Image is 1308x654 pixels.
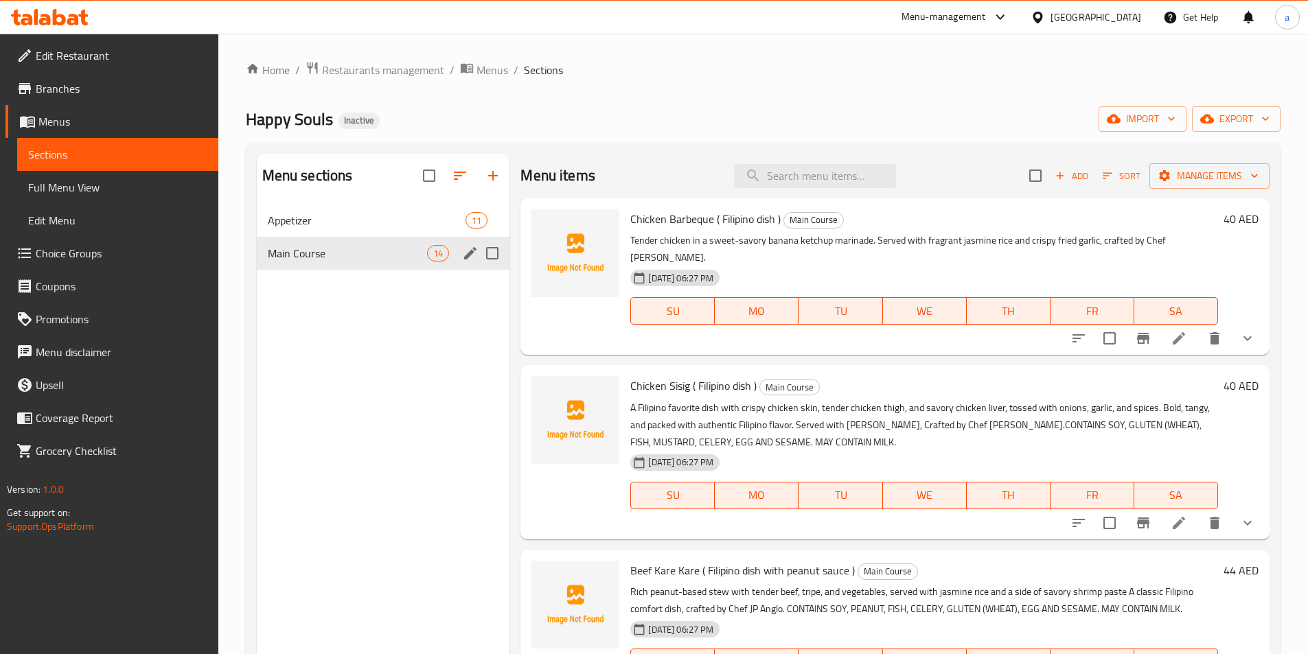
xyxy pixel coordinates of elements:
[643,456,719,469] span: [DATE] 06:27 PM
[972,301,1045,321] span: TH
[1053,168,1090,184] span: Add
[460,243,481,264] button: edit
[531,209,619,297] img: Chicken Barbeque ( Filipino dish )
[1160,167,1259,185] span: Manage items
[1051,482,1134,509] button: FR
[1224,209,1259,229] h6: 40 AED
[322,62,444,78] span: Restaurants management
[339,113,380,129] div: Inactive
[262,165,353,186] h2: Menu sections
[1134,482,1218,509] button: SA
[804,301,877,321] span: TU
[1095,324,1124,353] span: Select to update
[1224,561,1259,580] h6: 44 AED
[257,198,510,275] nav: Menu sections
[1127,506,1160,539] button: Branch-specific-item
[1134,297,1218,325] button: SA
[268,245,428,261] span: Main Course
[715,482,799,509] button: MO
[36,278,207,294] span: Coupons
[246,104,333,135] span: Happy Souls
[36,311,207,327] span: Promotions
[1149,163,1270,189] button: Manage items
[514,62,518,78] li: /
[972,485,1045,505] span: TH
[531,376,619,464] img: Chicken Sisig ( Filipino dish )
[1062,506,1095,539] button: sort-choices
[427,245,449,261] div: items
[257,237,510,270] div: Main Course14edit
[636,485,709,505] span: SU
[784,212,843,228] span: Main Course
[1239,330,1256,347] svg: Show Choices
[38,113,207,130] span: Menus
[734,164,896,188] input: search
[450,62,455,78] li: /
[5,336,218,369] a: Menu disclaimer
[1171,330,1187,347] a: Edit menu item
[799,297,882,325] button: TU
[1198,506,1231,539] button: delete
[888,485,961,505] span: WE
[28,212,207,229] span: Edit Menu
[5,39,218,72] a: Edit Restaurant
[1095,509,1124,537] span: Select to update
[883,297,967,325] button: WE
[1140,301,1213,321] span: SA
[36,443,207,459] span: Grocery Checklist
[643,623,719,636] span: [DATE] 06:27 PM
[477,62,508,78] span: Menus
[902,9,986,25] div: Menu-management
[630,560,855,581] span: Beef Kare Kare ( Filipino dish with peanut sauce )
[531,561,619,649] img: Beef Kare Kare ( Filipino dish with peanut sauce )
[720,485,793,505] span: MO
[1203,110,1270,128] span: export
[1099,106,1186,132] button: import
[460,61,508,79] a: Menus
[804,485,877,505] span: TU
[524,62,563,78] span: Sections
[257,204,510,237] div: Appetizer11
[295,62,300,78] li: /
[759,379,820,395] div: Main Course
[428,247,448,260] span: 14
[43,480,64,498] span: 1.0.0
[858,563,917,579] span: Main Course
[28,179,207,196] span: Full Menu View
[630,399,1218,451] p: A Filipino favorite dish with crispy chicken skin, tender chicken thigh, and savory chicken liver...
[630,209,781,229] span: Chicken Barbeque ( Filipino dish )
[5,369,218,401] a: Upsell
[967,297,1051,325] button: TH
[799,482,882,509] button: TU
[630,583,1218,618] p: Rich peanut-based stew with tender beef, tripe, and vegetables, served with jasmine rice and a si...
[883,482,967,509] button: WE
[858,563,918,580] div: Main Course
[444,159,477,192] span: Sort sections
[466,212,487,229] div: items
[1231,322,1264,355] button: show more
[17,204,218,237] a: Edit Menu
[17,138,218,171] a: Sections
[1056,301,1129,321] span: FR
[1127,322,1160,355] button: Branch-specific-item
[1110,110,1175,128] span: import
[36,344,207,360] span: Menu disclaimer
[36,245,207,261] span: Choice Groups
[1285,10,1289,25] span: a
[246,61,1281,79] nav: breadcrumb
[1062,322,1095,355] button: sort-choices
[1050,165,1094,187] span: Add item
[5,303,218,336] a: Promotions
[466,214,487,227] span: 11
[760,379,819,395] span: Main Course
[7,517,94,535] a: Support.OpsPlatform
[339,115,380,126] span: Inactive
[5,270,218,303] a: Coupons
[36,377,207,393] span: Upsell
[28,146,207,163] span: Sections
[715,297,799,325] button: MO
[1224,376,1259,395] h6: 40 AED
[1051,10,1141,25] div: [GEOGRAPHIC_DATA]
[5,401,218,434] a: Coverage Report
